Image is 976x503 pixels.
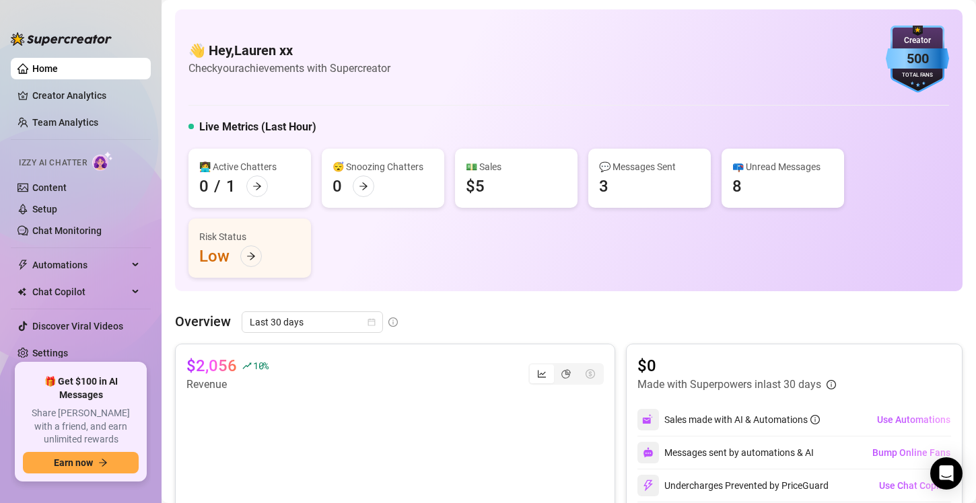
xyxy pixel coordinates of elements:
span: Earn now [54,457,93,468]
article: Revenue [186,377,269,393]
div: 💵 Sales [466,159,567,174]
span: Last 30 days [250,312,375,332]
button: Use Chat Copilot [878,475,951,496]
div: Creator [886,34,949,47]
span: arrow-right [359,182,368,191]
span: Izzy AI Chatter [19,157,87,169]
span: pie-chart [561,369,571,379]
span: arrow-right [246,251,256,261]
h4: 👋 Hey, Lauren xx [188,41,390,60]
div: 😴 Snoozing Chatters [333,159,433,174]
a: Creator Analytics [32,85,140,106]
article: $2,056 [186,355,237,377]
div: Risk Status [199,229,300,244]
a: Settings [32,348,68,358]
div: segmented control [528,363,604,385]
img: svg%3e [642,414,654,426]
div: 3 [599,176,608,197]
span: Bump Online Fans [872,447,950,458]
button: Earn nowarrow-right [23,452,139,473]
span: dollar-circle [586,369,595,379]
img: svg%3e [642,479,654,492]
span: Use Chat Copilot [879,480,950,491]
span: line-chart [537,369,547,379]
span: arrow-right [98,458,108,467]
a: Team Analytics [32,117,98,128]
div: 👩‍💻 Active Chatters [199,159,300,174]
span: arrow-right [252,182,262,191]
span: calendar [368,318,376,326]
img: AI Chatter [92,151,113,171]
div: Total Fans [886,71,949,80]
article: $0 [637,355,836,377]
span: Automations [32,254,128,276]
span: Use Automations [877,414,950,425]
span: 10 % [253,359,269,372]
div: 500 [886,48,949,69]
span: Share [PERSON_NAME] with a friend, and earn unlimited rewards [23,407,139,447]
div: Sales made with AI & Automations [664,412,820,427]
a: Discover Viral Videos [32,321,123,332]
a: Chat Monitoring [32,225,102,236]
div: $5 [466,176,485,197]
article: Check your achievements with Supercreator [188,60,390,77]
img: svg%3e [643,447,654,458]
div: Open Intercom Messenger [930,457,963,490]
div: 0 [199,176,209,197]
a: Home [32,63,58,74]
span: info-circle [388,317,398,327]
article: Made with Superpowers in last 30 days [637,377,821,393]
img: Chat Copilot [18,287,26,297]
img: blue-badge-DgoSNQY1.svg [886,26,949,93]
span: info-circle [827,380,836,389]
div: 📪 Unread Messages [732,159,833,174]
span: 🎁 Get $100 in AI Messages [23,375,139,401]
a: Setup [32,204,57,215]
article: Overview [175,311,231,332]
span: Chat Copilot [32,281,128,303]
a: Content [32,182,67,193]
div: 0 [333,176,342,197]
span: info-circle [810,415,820,424]
span: thunderbolt [18,260,28,270]
button: Bump Online Fans [872,442,951,463]
div: Messages sent by automations & AI [637,442,814,463]
div: Undercharges Prevented by PriceGuard [637,475,829,496]
button: Use Automations [876,409,951,430]
img: logo-BBDzfeDw.svg [11,32,112,46]
span: rise [242,361,252,371]
div: 1 [226,176,236,197]
h5: Live Metrics (Last Hour) [199,119,316,135]
div: 💬 Messages Sent [599,159,700,174]
div: 8 [732,176,742,197]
